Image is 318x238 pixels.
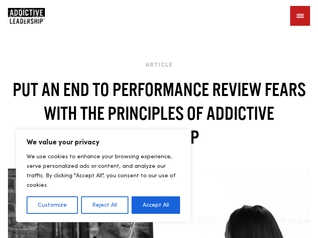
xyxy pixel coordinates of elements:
[8,8,45,24] img: Company Logo
[16,129,191,222] div: We value your privacy
[145,62,173,68] a: Article
[81,196,128,214] button: Reject All
[8,8,56,24] a: Home
[132,196,180,214] button: Accept All
[27,138,180,147] p: We value your privacy
[27,196,78,214] button: Customize
[8,77,310,149] h2: Put an end to performance review fears with the principles of Addictive Leadership
[27,152,180,190] p: We use cookies to enhance your browsing experience, serve personalized ads or content, and analyz...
